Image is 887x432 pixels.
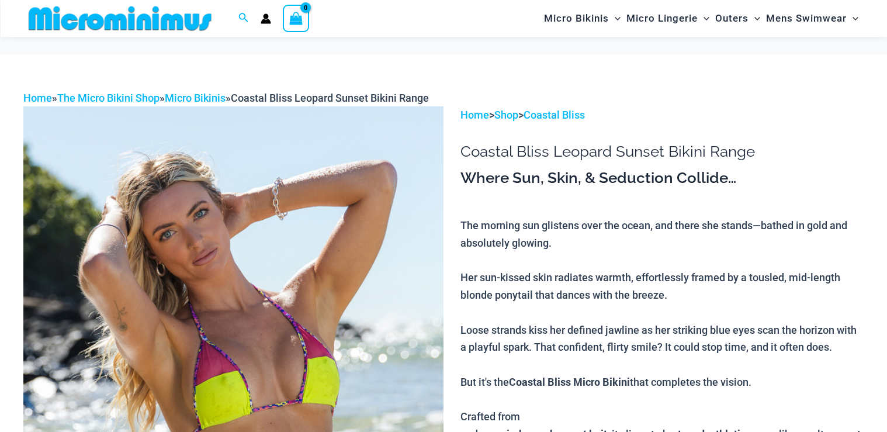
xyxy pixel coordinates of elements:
[524,109,585,121] a: Coastal Bliss
[623,4,712,33] a: Micro LingerieMenu ToggleMenu Toggle
[539,2,864,35] nav: Site Navigation
[609,4,621,33] span: Menu Toggle
[283,5,310,32] a: View Shopping Cart, empty
[24,5,216,32] img: MM SHOP LOGO FLAT
[261,13,271,24] a: Account icon link
[509,375,630,389] b: Coastal Bliss Micro Bikini
[541,4,623,33] a: Micro BikinisMenu ToggleMenu Toggle
[544,4,609,33] span: Micro Bikinis
[460,109,489,121] a: Home
[460,143,864,161] h1: Coastal Bliss Leopard Sunset Bikini Range
[763,4,861,33] a: Mens SwimwearMenu ToggleMenu Toggle
[460,168,864,188] h3: Where Sun, Skin, & Seduction Collide…
[626,4,698,33] span: Micro Lingerie
[23,92,52,104] a: Home
[238,11,249,26] a: Search icon link
[165,92,226,104] a: Micro Bikinis
[698,4,709,33] span: Menu Toggle
[57,92,160,104] a: The Micro Bikini Shop
[715,4,749,33] span: Outers
[460,106,864,124] p: > >
[766,4,847,33] span: Mens Swimwear
[712,4,763,33] a: OutersMenu ToggleMenu Toggle
[847,4,858,33] span: Menu Toggle
[23,92,429,104] span: » » »
[231,92,429,104] span: Coastal Bliss Leopard Sunset Bikini Range
[494,109,518,121] a: Shop
[749,4,760,33] span: Menu Toggle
